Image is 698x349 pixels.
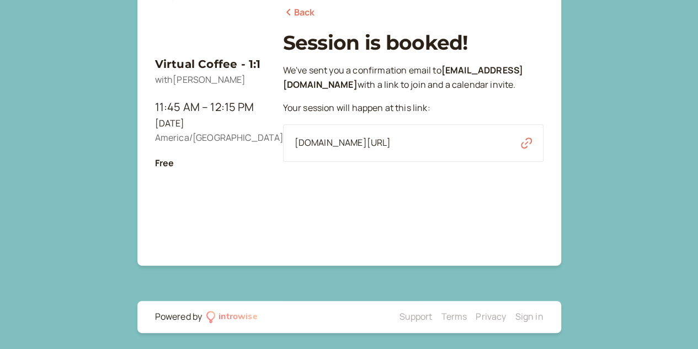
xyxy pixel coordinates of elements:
[155,55,265,73] h3: Virtual Coffee - 1:1
[515,310,543,322] a: Sign in
[283,6,315,20] a: Back
[155,157,174,169] b: Free
[476,310,506,322] a: Privacy
[155,131,265,145] div: America/[GEOGRAPHIC_DATA]
[441,310,467,322] a: Terms
[295,136,391,150] span: [DOMAIN_NAME][URL]
[155,117,265,131] div: [DATE]
[155,73,246,86] span: with [PERSON_NAME]
[283,101,544,115] p: Your session will happen at this link:
[283,31,544,55] h1: Session is booked!
[155,310,203,324] div: Powered by
[155,98,265,116] div: 11:45 AM – 12:15 PM
[399,310,432,322] a: Support
[206,310,258,324] a: introwise
[219,310,257,324] div: introwise
[283,64,544,92] p: We ' ve sent you a confirmation email to with a link to join and a calendar invite.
